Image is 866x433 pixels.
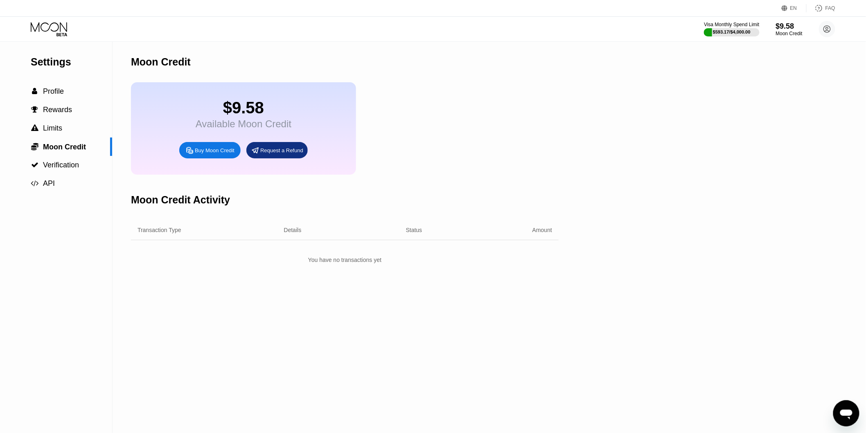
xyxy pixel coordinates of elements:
[138,227,181,233] div: Transaction Type
[776,22,803,31] div: $9.58
[31,180,39,187] span: 
[43,106,72,114] span: Rewards
[704,22,759,27] div: Visa Monthly Spend Limit
[406,227,422,233] div: Status
[31,124,38,132] span: 
[31,161,39,169] div: 
[195,147,235,154] div: Buy Moon Credit
[31,124,39,132] div: 
[43,161,79,169] span: Verification
[31,142,39,151] div: 
[179,142,241,158] div: Buy Moon Credit
[776,22,803,36] div: $9.58Moon Credit
[31,161,38,169] span: 
[31,142,38,151] span: 
[246,142,308,158] div: Request a Refund
[776,31,803,36] div: Moon Credit
[532,227,552,233] div: Amount
[825,5,835,11] div: FAQ
[43,143,86,151] span: Moon Credit
[833,400,859,426] iframe: Button to launch messaging window
[196,118,291,130] div: Available Moon Credit
[43,87,64,95] span: Profile
[32,106,38,113] span: 
[782,4,807,12] div: EN
[807,4,835,12] div: FAQ
[31,106,39,113] div: 
[284,227,302,233] div: Details
[31,56,112,68] div: Settings
[32,88,38,95] span: 
[131,194,230,206] div: Moon Credit Activity
[31,88,39,95] div: 
[131,253,559,267] div: You have no transactions yet
[131,56,191,68] div: Moon Credit
[790,5,797,11] div: EN
[43,124,62,132] span: Limits
[196,99,291,117] div: $9.58
[43,179,55,187] span: API
[704,22,759,36] div: Visa Monthly Spend Limit$593.17/$4,000.00
[260,147,303,154] div: Request a Refund
[713,29,751,34] div: $593.17 / $4,000.00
